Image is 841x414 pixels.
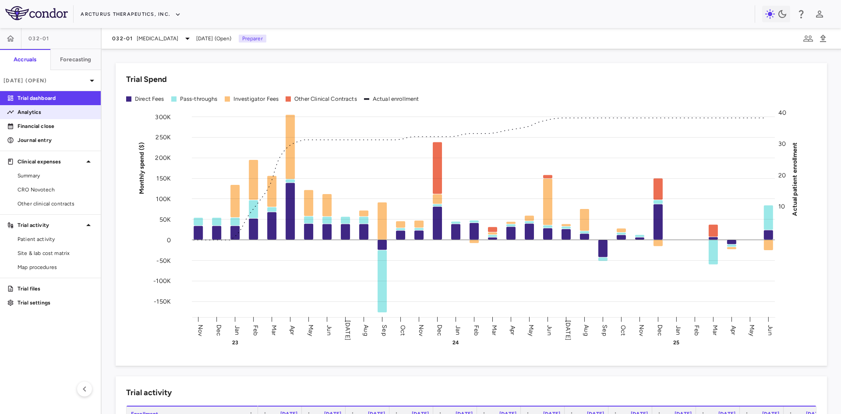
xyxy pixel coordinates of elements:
text: Apr [509,325,516,335]
span: Map procedures [18,263,94,271]
span: Patient activity [18,235,94,243]
p: Analytics [18,108,94,116]
div: Other Clinical Contracts [294,95,357,103]
text: Oct [399,325,406,335]
text: Mar [711,325,719,335]
div: Actual enrollment [373,95,419,103]
div: Pass-throughs [180,95,218,103]
tspan: 100K [156,195,171,202]
tspan: 40 [778,109,786,117]
span: [DATE] (Open) [196,35,232,42]
text: Oct [619,325,627,335]
div: Direct Fees [135,95,164,103]
h6: Forecasting [60,56,92,64]
text: Nov [638,324,645,336]
text: Feb [252,325,259,335]
h6: Accruals [14,56,36,64]
text: Nov [197,324,204,336]
div: Investigator Fees [233,95,279,103]
span: 032-01 [28,35,49,42]
text: May [307,324,314,336]
h6: Trial Spend [126,74,167,85]
span: Summary [18,172,94,180]
tspan: 10 [778,203,785,210]
text: Mar [491,325,498,335]
tspan: -100K [153,277,171,285]
span: Site & lab cost matrix [18,249,94,257]
tspan: 20 [778,171,786,179]
text: Aug [583,325,590,336]
p: Clinical expenses [18,158,83,166]
text: Dec [656,324,664,336]
h6: Trial activity [126,387,172,399]
tspan: -150K [154,298,171,305]
tspan: Monthly spend ($) [138,142,145,194]
text: Jan [454,325,462,335]
text: Mar [270,325,278,335]
text: Apr [289,325,296,335]
span: 032-01 [112,35,133,42]
text: Jun [325,325,333,335]
text: Jun [546,325,553,335]
tspan: -50K [156,257,171,264]
text: Aug [362,325,370,336]
text: 24 [452,340,459,346]
img: logo-full-BYUhSk78.svg [5,6,68,20]
text: Feb [693,325,700,335]
text: May [527,324,535,336]
span: Other clinical contracts [18,200,94,208]
text: 25 [673,340,679,346]
span: [MEDICAL_DATA] [137,35,179,42]
button: Arcturus Therapeutics, Inc. [81,7,181,21]
text: [DATE] [344,320,351,340]
tspan: 30 [778,140,786,148]
text: Sep [601,325,608,336]
text: 23 [232,340,238,346]
text: Dec [436,324,443,336]
tspan: 150K [156,175,171,182]
tspan: 250K [155,134,171,141]
text: Sep [381,325,388,336]
text: Feb [473,325,480,335]
p: Preparer [239,35,266,42]
p: Journal entry [18,136,94,144]
span: CRO Novotech [18,186,94,194]
text: Jun [767,325,774,335]
p: [DATE] (Open) [4,77,87,85]
p: Trial files [18,285,94,293]
text: Apr [730,325,737,335]
tspan: 0 [167,236,171,244]
text: Jan [233,325,241,335]
tspan: 200K [155,154,171,162]
tspan: 50K [159,216,171,223]
text: Nov [417,324,425,336]
tspan: 300K [155,113,171,120]
p: Trial settings [18,299,94,307]
text: [DATE] [564,320,572,340]
p: Financial close [18,122,94,130]
text: Jan [675,325,682,335]
p: Trial activity [18,221,83,229]
text: Dec [215,324,223,336]
p: Trial dashboard [18,94,94,102]
tspan: Actual patient enrollment [791,142,799,216]
text: May [748,324,756,336]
